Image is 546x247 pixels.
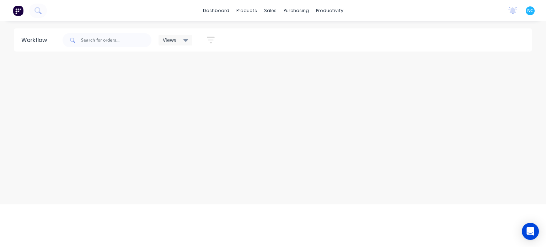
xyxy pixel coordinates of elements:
[233,5,261,16] div: products
[13,5,23,16] img: Factory
[522,223,539,240] div: Open Intercom Messenger
[163,36,176,44] span: Views
[81,33,151,47] input: Search for orders...
[527,7,533,14] span: NC
[261,5,280,16] div: sales
[280,5,312,16] div: purchasing
[21,36,50,44] div: Workflow
[312,5,347,16] div: productivity
[199,5,233,16] a: dashboard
